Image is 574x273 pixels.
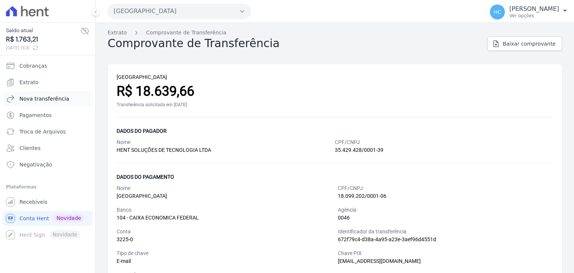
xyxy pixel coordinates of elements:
button: [GEOGRAPHIC_DATA] [108,4,251,19]
a: Baixar comprovante [487,37,562,51]
p: [PERSON_NAME] [509,5,559,13]
div: 35.429.428/0001-39 [335,146,553,154]
a: Recebíveis [3,194,92,209]
span: Conta Hent [19,215,49,222]
div: Plataformas [6,182,89,191]
div: Chave PIX [338,249,553,257]
a: Extrato [3,75,92,90]
a: Conta Hent Novidade [3,211,92,226]
div: CPF/CNPJ [338,184,553,192]
div: Nome [117,184,332,192]
div: Tipo de chave [117,249,332,257]
span: Nova transferência [19,95,69,102]
a: Cobranças [3,58,92,73]
div: Dados do pagador [117,126,553,135]
div: Transferência solicitada em [DATE] [117,101,553,108]
a: Negativação [3,157,92,172]
nav: Sidebar [6,58,89,242]
div: R$ 18.639,66 [117,81,553,101]
div: [GEOGRAPHIC_DATA] [117,192,332,200]
span: Saldo atual [6,27,80,34]
p: Ver opções [509,13,559,19]
div: 18.099.202/0001-06 [338,192,553,200]
span: Clientes [19,144,40,152]
a: Troca de Arquivos [3,124,92,139]
span: Negativação [19,161,52,168]
span: Pagamentos [19,111,52,119]
div: E-mail [117,257,332,265]
span: Recebíveis [19,198,47,206]
a: Nova transferência [3,91,92,106]
a: Extrato [108,29,127,37]
div: 3225-0 [117,236,332,243]
span: HC [494,9,501,15]
div: [EMAIL_ADDRESS][DOMAIN_NAME] [338,257,553,265]
span: Troca de Arquivos [19,128,66,135]
div: [GEOGRAPHIC_DATA] [117,73,553,81]
div: Identificador da transferência [338,228,553,236]
nav: Breadcrumb [108,29,562,37]
span: Novidade [53,214,84,222]
button: HC [PERSON_NAME] Ver opções [484,1,574,22]
span: Extrato [19,79,38,86]
div: CPF/CNPJ [335,138,553,146]
div: Nome [117,138,335,146]
span: Cobranças [19,62,47,70]
div: Banco [117,206,332,214]
a: Pagamentos [3,108,92,123]
span: Baixar comprovante [503,40,556,47]
div: Conta [117,228,332,236]
div: Dados do pagamento [117,172,553,181]
div: 0046 [338,214,553,222]
span: R$ 1.763,21 [6,34,80,45]
a: Comprovante de Transferência [146,29,226,37]
div: Agência [338,206,553,214]
a: Clientes [3,141,92,156]
div: 672f79c4-d38a-4a95-a23e-3aef96d4551d [338,236,553,243]
div: HENT SOLUÇÕES DE TECNOLOGIA LTDA [117,146,335,154]
div: 104 - CAIXA ECONOMICA FEDERAL [117,214,332,222]
h2: Comprovante de Transferência [108,37,280,50]
span: [DATE] 13:31 [6,45,80,51]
